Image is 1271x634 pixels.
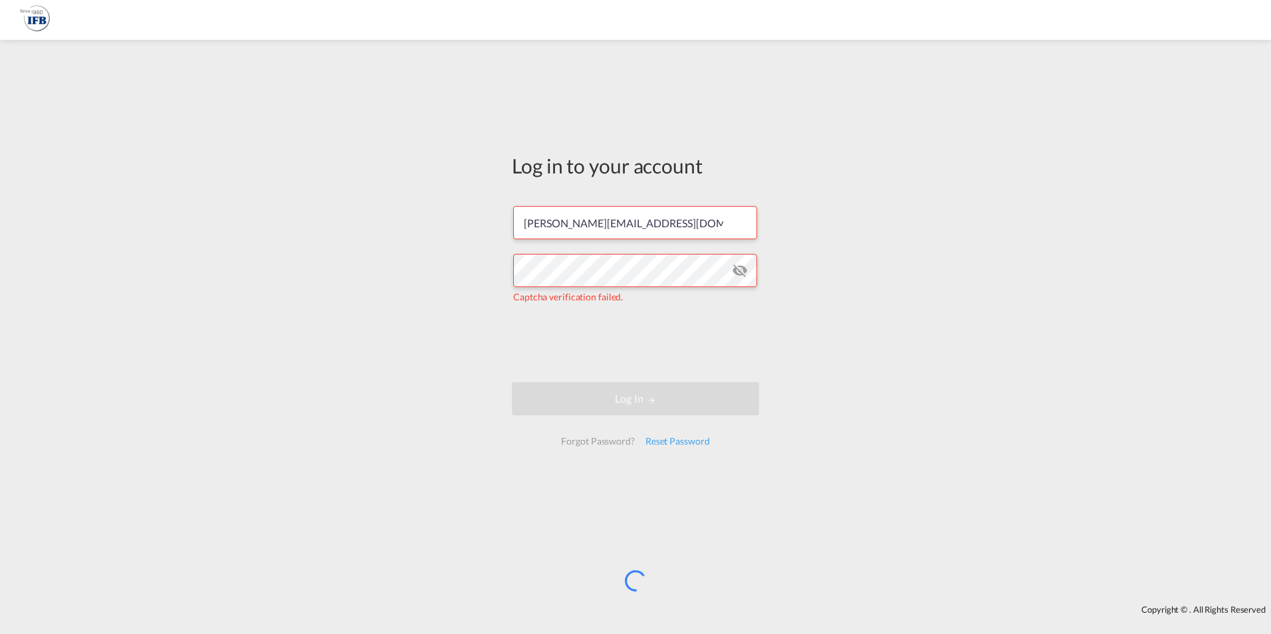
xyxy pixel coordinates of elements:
div: Log in to your account [512,152,759,179]
div: Forgot Password? [556,429,639,453]
md-icon: icon-eye-off [732,263,748,278]
iframe: reCAPTCHA [534,317,737,369]
div: Reset Password [640,429,715,453]
button: LOGIN [512,382,759,415]
input: Enter email/phone number [513,206,757,239]
span: Captcha verification failed. [513,291,623,302]
img: 1f261f00256b11eeaf3d89493e6660f9.png [20,5,50,35]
